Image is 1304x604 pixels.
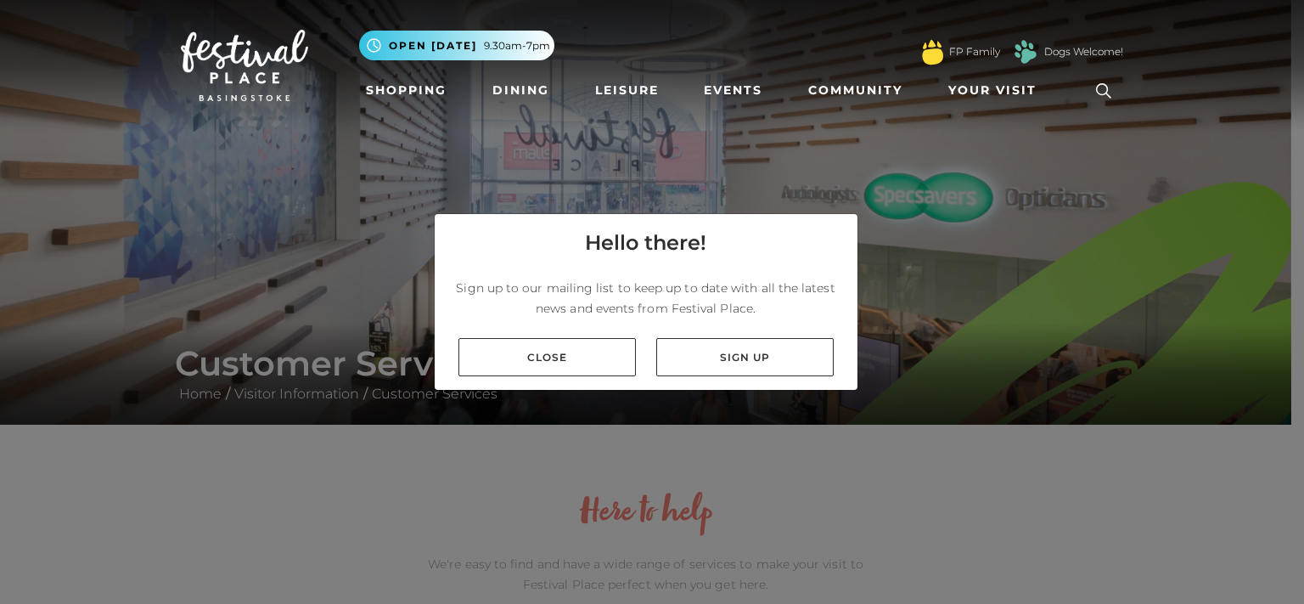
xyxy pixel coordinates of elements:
a: Your Visit [941,75,1052,106]
span: Open [DATE] [389,38,477,54]
h4: Hello there! [585,228,706,258]
a: Dining [486,75,556,106]
a: Close [458,338,636,376]
a: Shopping [359,75,453,106]
a: Sign up [656,338,834,376]
a: FP Family [949,44,1000,59]
span: Your Visit [948,82,1037,99]
a: Events [697,75,769,106]
p: Sign up to our mailing list to keep up to date with all the latest news and events from Festival ... [448,278,844,319]
a: Community [801,75,909,106]
a: Leisure [588,75,666,106]
img: Festival Place Logo [181,30,308,101]
a: Dogs Welcome! [1044,44,1123,59]
button: Open [DATE] 9.30am-7pm [359,31,554,60]
span: 9.30am-7pm [484,38,550,54]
